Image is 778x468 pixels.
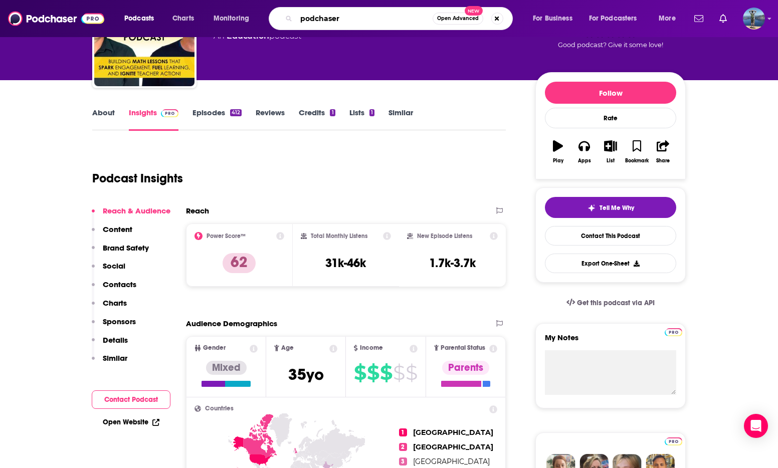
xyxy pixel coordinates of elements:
div: Parents [442,361,489,375]
span: Gender [203,345,226,351]
span: [GEOGRAPHIC_DATA] [413,428,493,437]
img: Podchaser Pro [665,328,682,336]
button: open menu [207,11,262,27]
span: Open Advanced [437,16,479,21]
button: Details [92,335,128,354]
button: Contacts [92,280,136,298]
button: Brand Safety [92,243,149,262]
div: Play [553,158,563,164]
h2: Power Score™ [207,232,246,240]
button: open menu [582,11,652,27]
button: Follow [545,82,676,104]
h3: 31k-46k [325,256,366,271]
a: Charts [166,11,200,27]
h3: 1.7k-3.7k [429,256,476,271]
button: Bookmark [624,134,650,170]
span: Income [360,345,383,351]
div: Rate [545,108,676,128]
div: 1 [330,109,335,116]
img: Podchaser - Follow, Share and Rate Podcasts [8,9,104,28]
div: 412 [230,109,242,116]
a: Pro website [665,327,682,336]
h1: Podcast Insights [92,171,183,186]
p: Charts [103,298,127,308]
button: Reach & Audience [92,206,170,224]
div: Open Intercom Messenger [744,414,768,438]
a: Credits1 [299,108,335,131]
div: 1 [369,109,374,116]
span: For Business [533,12,572,26]
span: Tell Me Why [600,204,634,212]
span: 1 [399,428,407,436]
button: Social [92,261,125,280]
button: Share [650,134,676,170]
span: Charts [172,12,194,26]
span: Monitoring [214,12,249,26]
button: Contact Podcast [92,390,170,409]
span: Good podcast? Give it some love! [558,41,663,49]
a: Get this podcast via API [558,291,663,315]
div: List [607,158,615,164]
p: Sponsors [103,317,136,326]
button: Show profile menu [743,8,765,30]
button: tell me why sparkleTell Me Why [545,197,676,218]
img: Podchaser Pro [161,109,178,117]
label: My Notes [545,333,676,350]
a: Similar [388,108,413,131]
button: Play [545,134,571,170]
a: Pro website [665,436,682,445]
button: Charts [92,298,127,317]
img: User Profile [743,8,765,30]
span: $ [380,365,392,381]
div: Share [656,158,670,164]
div: Mixed [206,361,247,375]
button: Content [92,224,132,243]
span: $ [393,365,405,381]
a: Contact This Podcast [545,226,676,246]
p: Contacts [103,280,136,289]
h2: Audience Demographics [186,319,277,328]
a: Show notifications dropdown [690,10,707,27]
span: Get this podcast via API [577,299,655,307]
p: Reach & Audience [103,206,170,215]
span: More [659,12,676,26]
a: About [92,108,115,131]
p: Brand Safety [103,243,149,253]
p: Similar [103,353,127,363]
span: $ [354,365,366,381]
span: Parental Status [441,345,485,351]
p: 62 [223,253,256,273]
a: Lists1 [349,108,374,131]
div: Search podcasts, credits, & more... [278,7,522,30]
span: 3 [399,457,407,465]
span: Age [281,345,294,351]
h2: New Episode Listens [417,232,472,240]
button: Open AdvancedNew [433,13,483,25]
input: Search podcasts, credits, & more... [296,11,433,27]
a: Reviews [256,108,285,131]
a: InsightsPodchaser Pro [129,108,178,131]
p: Details [103,335,128,345]
span: Countries [205,405,234,412]
span: [GEOGRAPHIC_DATA] [413,457,490,466]
h2: Reach [186,206,209,215]
p: Social [103,261,125,271]
span: 35 yo [288,365,324,384]
button: Export One-Sheet [545,254,676,273]
span: For Podcasters [589,12,637,26]
p: Content [103,224,132,234]
span: [GEOGRAPHIC_DATA] [413,442,493,451]
h2: Total Monthly Listens [311,232,367,240]
span: Logged in as matt44812 [743,8,765,30]
span: New [465,6,483,16]
span: $ [367,365,379,381]
button: Similar [92,353,127,372]
img: tell me why sparkle [588,204,596,212]
a: Show notifications dropdown [715,10,731,27]
a: Episodes412 [192,108,242,131]
button: open menu [117,11,167,27]
button: Sponsors [92,317,136,335]
span: $ [406,365,417,381]
button: open menu [526,11,585,27]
